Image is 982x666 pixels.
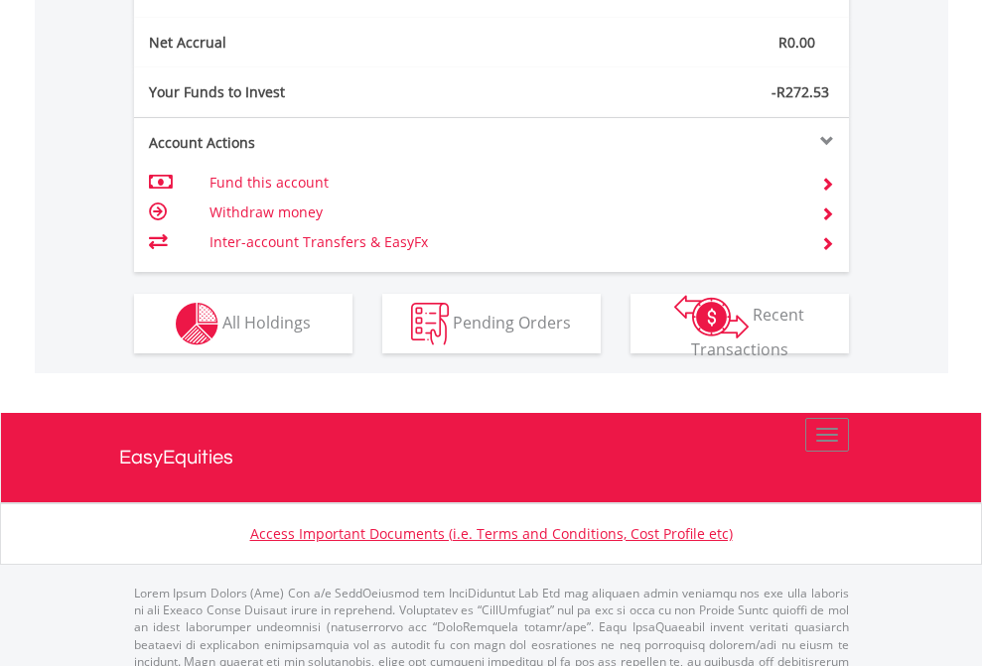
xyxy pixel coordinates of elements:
[134,294,352,353] button: All Holdings
[134,82,491,102] div: Your Funds to Invest
[222,311,311,333] span: All Holdings
[411,303,449,345] img: pending_instructions-wht.png
[210,198,796,227] td: Withdraw money
[210,227,796,257] td: Inter-account Transfers & EasyFx
[134,133,491,153] div: Account Actions
[778,33,815,52] span: R0.00
[631,294,849,353] button: Recent Transactions
[176,303,218,345] img: holdings-wht.png
[772,82,829,101] span: -R272.53
[674,295,749,338] img: transactions-zar-wht.png
[250,524,733,543] a: Access Important Documents (i.e. Terms and Conditions, Cost Profile etc)
[453,311,571,333] span: Pending Orders
[210,168,796,198] td: Fund this account
[119,413,864,502] a: EasyEquities
[134,33,551,53] div: Net Accrual
[382,294,601,353] button: Pending Orders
